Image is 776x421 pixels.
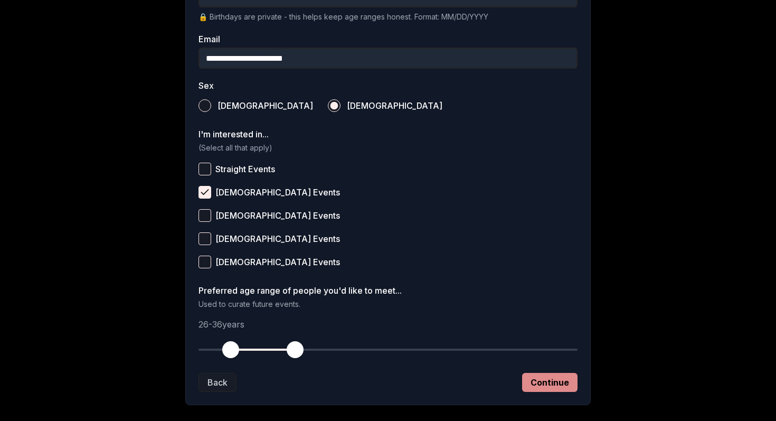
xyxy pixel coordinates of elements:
button: Straight Events [198,163,211,175]
span: [DEMOGRAPHIC_DATA] Events [215,235,340,243]
button: [DEMOGRAPHIC_DATA] Events [198,232,211,245]
button: [DEMOGRAPHIC_DATA] Events [198,186,211,199]
span: [DEMOGRAPHIC_DATA] [217,101,313,110]
button: Back [198,373,236,392]
p: 26 - 36 years [198,318,578,331]
button: [DEMOGRAPHIC_DATA] Events [198,256,211,268]
label: I'm interested in... [198,130,578,138]
label: Sex [198,81,578,90]
label: Email [198,35,578,43]
span: Straight Events [215,165,275,173]
button: [DEMOGRAPHIC_DATA] Events [198,209,211,222]
button: [DEMOGRAPHIC_DATA] [328,99,340,112]
p: (Select all that apply) [198,143,578,153]
span: [DEMOGRAPHIC_DATA] Events [215,211,340,220]
p: 🔒 Birthdays are private - this helps keep age ranges honest. Format: MM/DD/YYYY [198,12,578,22]
span: [DEMOGRAPHIC_DATA] Events [215,258,340,266]
button: [DEMOGRAPHIC_DATA] [198,99,211,112]
span: [DEMOGRAPHIC_DATA] Events [215,188,340,197]
span: [DEMOGRAPHIC_DATA] [347,101,442,110]
p: Used to curate future events. [198,299,578,310]
button: Continue [522,373,578,392]
label: Preferred age range of people you'd like to meet... [198,286,578,295]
